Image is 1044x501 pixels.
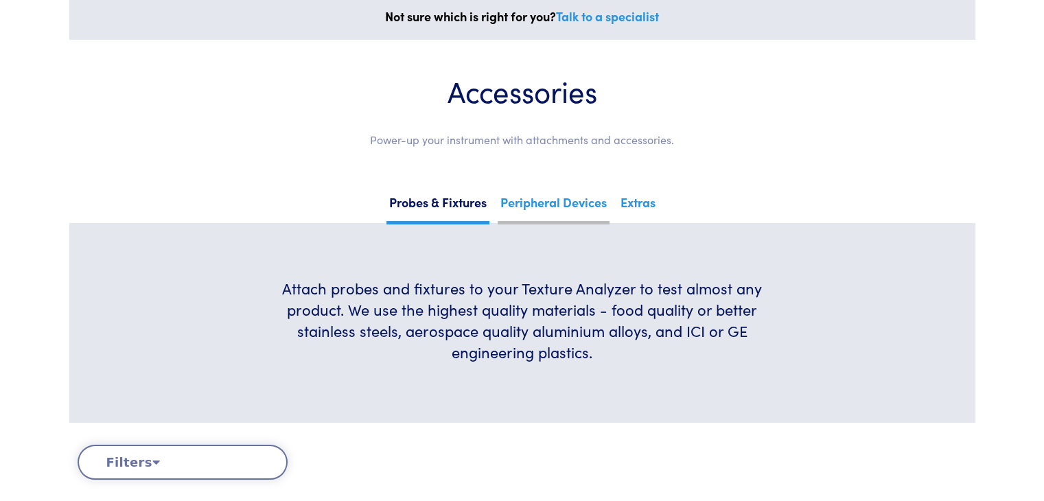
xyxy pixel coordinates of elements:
[386,191,489,224] a: Probes & Fixtures
[498,191,610,224] a: Peripheral Devices
[265,278,779,362] h6: Attach probes and fixtures to your Texture Analyzer to test almost any product. We use the highes...
[78,6,967,27] p: Not sure which is right for you?
[618,191,658,221] a: Extras
[556,8,659,25] a: Talk to a specialist
[111,131,934,149] p: Power-up your instrument with attachments and accessories.
[78,445,288,480] button: Filters
[111,73,934,109] h1: Accessories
